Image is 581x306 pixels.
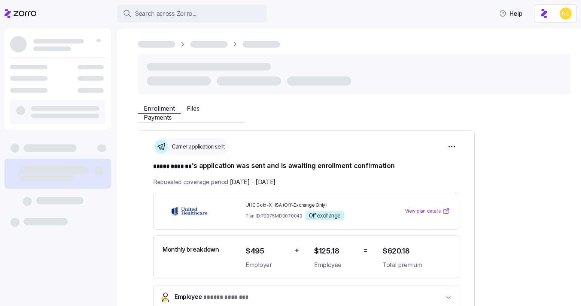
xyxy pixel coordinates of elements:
[246,202,377,208] span: UHC Gold-X HSA (Off-Exchange Only)
[230,177,276,187] span: [DATE] - [DATE]
[187,105,200,111] span: Files
[314,260,357,270] span: Employee
[560,7,572,19] img: e03b911e832a6112bf72643c5874f8d8
[162,202,216,220] img: UnitedHealthcare
[246,245,289,257] span: $495
[309,212,341,219] span: Off exchange
[493,6,529,21] button: Help
[405,208,441,215] span: View plan details
[135,9,197,18] span: Search across Zorro...
[499,9,523,18] span: Help
[246,260,289,270] span: Employer
[144,114,172,120] span: Payments
[170,143,225,150] span: Carrier application sent
[162,245,219,254] span: Monthly breakdown
[153,161,459,171] h1: 's application was sent and is awaiting enrollment confirmation
[295,245,299,256] span: +
[314,245,357,257] span: $125.18
[405,207,450,215] a: View plan details
[144,105,175,111] span: Enrollment
[153,177,276,187] span: Requested coverage period
[383,245,450,257] span: $620.18
[383,260,450,270] span: Total premium
[117,4,267,22] button: Search across Zorro...
[174,292,249,302] span: Employee
[246,213,302,219] span: Plan ID: 72375MD0070043
[363,245,368,256] span: =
